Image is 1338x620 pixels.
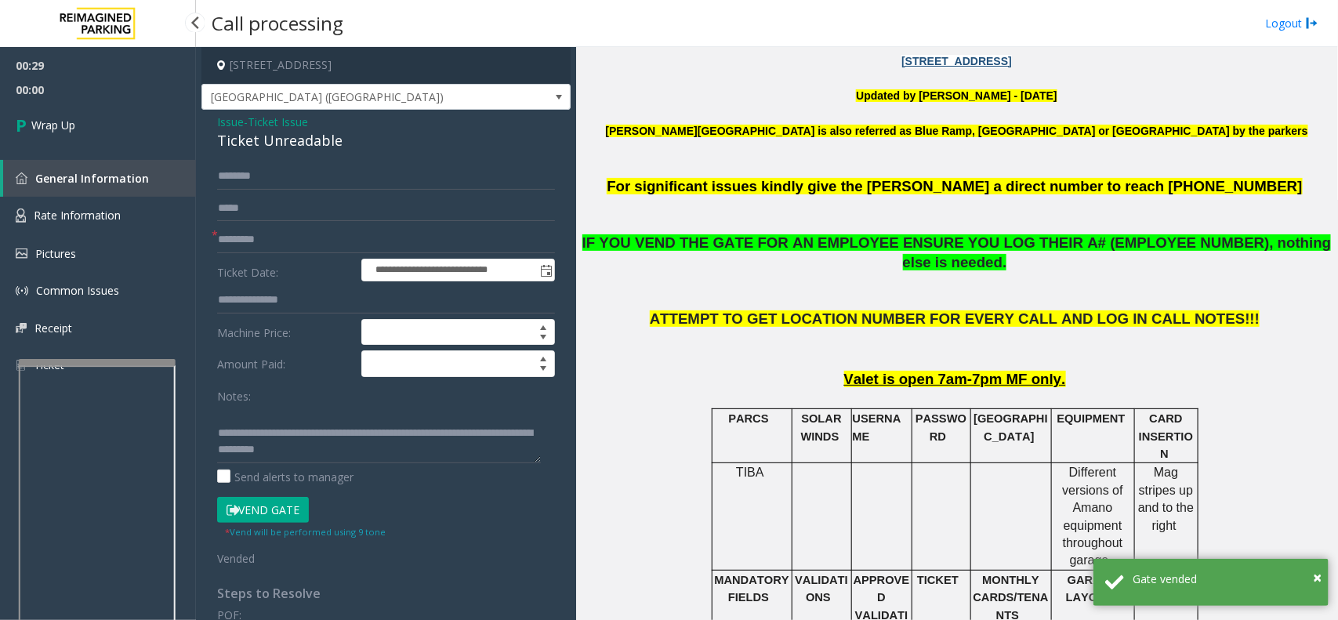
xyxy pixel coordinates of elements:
label: Send alerts to manager [217,469,354,485]
span: VALIDATIONS [795,574,848,604]
img: 'icon' [16,323,27,333]
h4: [STREET_ADDRESS] [201,47,571,84]
span: Increase value [532,320,554,332]
span: Different versions of Amano equipment throughout garage [1062,466,1122,567]
img: logout [1306,15,1318,31]
span: Issue [217,114,244,130]
span: For significant issues kindly give the [PERSON_NAME] a direct number to reach [PHONE_NUMBER] [607,178,1302,194]
img: 'icon' [16,172,27,184]
span: Wrap Up [31,117,75,133]
a: Logout [1265,15,1318,31]
span: [GEOGRAPHIC_DATA] ([GEOGRAPHIC_DATA]) [202,85,496,110]
small: Vend will be performed using 9 tone [225,526,386,538]
span: Increase value [532,351,554,364]
span: CARD INSERTION [1139,412,1193,460]
span: Valet is open 7am-7pm MF only. [844,371,1066,387]
span: SOLAR WINDS [801,412,842,442]
img: 'icon' [16,248,27,259]
span: MANDATORY FIELDS [715,574,789,604]
span: Decrease value [532,364,554,376]
span: GARAGE LAYOUT [1066,574,1118,604]
label: Machine Price: [213,319,357,346]
div: Gate vended [1133,571,1317,587]
div: Ticket Unreadable [217,130,555,151]
span: Decrease value [532,332,554,345]
a: [STREET_ADDRESS] [901,55,1012,67]
span: TIBA [736,466,764,479]
span: Mag stripes up and to the right [1138,466,1194,531]
label: Notes: [217,383,251,404]
span: Receipt [34,321,72,335]
span: - [244,114,308,129]
span: Ticket Issue [248,114,308,130]
span: [GEOGRAPHIC_DATA] [974,412,1047,442]
span: PARCS [728,412,768,425]
span: Rate Information [34,208,121,223]
span: Toggle popup [537,259,554,281]
img: 'icon' [16,208,26,223]
span: PASSWORD [916,412,966,442]
span: Ticket [34,357,64,372]
button: Close [1313,566,1322,589]
span: TICKET [917,574,959,586]
img: 'icon' [16,358,26,372]
span: Vended [217,551,255,566]
img: 'icon' [16,285,28,297]
span: ATTEMPT TO GET LOCATION NUMBER FOR EVERY CALL AND LOG IN CALL NOTES!!! [650,310,1260,327]
font: Updated by [PERSON_NAME] - [DATE] [856,89,1057,102]
span: IF YOU VEND THE GATE FOR AN EMPLOYEE ENSURE YOU LOG THEIR A# (EMPLOYEE NUMBER), nothing else is n... [582,234,1332,270]
span: × [1313,567,1322,588]
span: USERNAME [853,412,901,442]
span: EQUIPMENT [1057,412,1126,425]
h4: Steps to Resolve [217,586,555,601]
span: . [1109,553,1112,567]
b: [PERSON_NAME][GEOGRAPHIC_DATA] is also referred as Blue Ramp, [GEOGRAPHIC_DATA] or [GEOGRAPHIC_DA... [606,125,1308,137]
span: Common Issues [36,283,119,298]
label: Ticket Date: [213,259,357,282]
h3: Call processing [204,4,351,42]
span: . [1003,254,1006,270]
span: General Information [35,171,149,186]
button: Vend Gate [217,497,309,524]
label: Amount Paid: [213,350,357,377]
span: Pictures [35,246,76,261]
a: General Information [3,160,196,197]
